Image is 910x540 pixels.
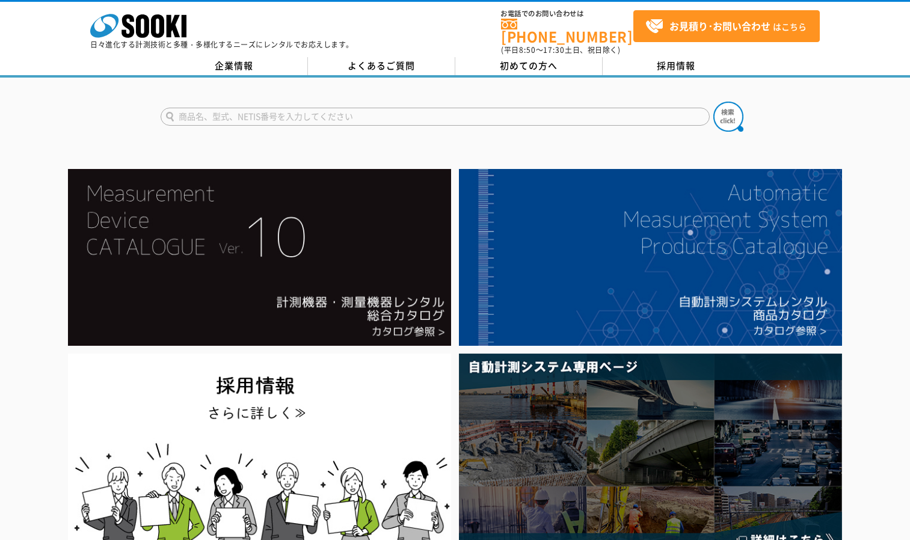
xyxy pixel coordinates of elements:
[90,41,354,48] p: 日々進化する計測技術と多種・多様化するニーズにレンタルでお応えします。
[543,44,565,55] span: 17:30
[68,169,451,346] img: Catalog Ver10
[519,44,536,55] span: 8:50
[161,57,308,75] a: 企業情報
[501,44,620,55] span: (平日 ～ 土日、祝日除く)
[501,19,633,43] a: [PHONE_NUMBER]
[603,57,750,75] a: 採用情報
[669,19,770,33] strong: お見積り･お問い合わせ
[455,57,603,75] a: 初めての方へ
[633,10,820,42] a: お見積り･お問い合わせはこちら
[500,59,558,72] span: 初めての方へ
[308,57,455,75] a: よくあるご質問
[501,10,633,17] span: お電話でのお問い合わせは
[645,17,807,35] span: はこちら
[459,169,842,346] img: 自動計測システムカタログ
[713,102,743,132] img: btn_search.png
[161,108,710,126] input: 商品名、型式、NETIS番号を入力してください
